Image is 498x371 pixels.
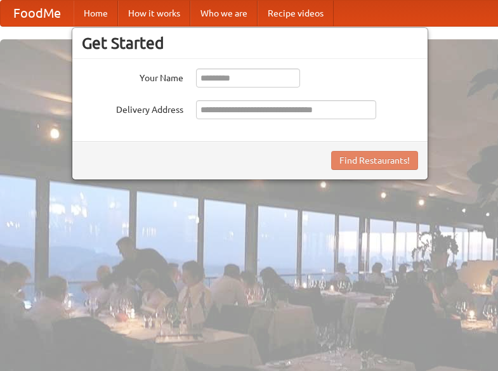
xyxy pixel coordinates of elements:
[258,1,334,26] a: Recipe videos
[82,34,418,53] h3: Get Started
[118,1,190,26] a: How it works
[74,1,118,26] a: Home
[82,100,183,116] label: Delivery Address
[1,1,74,26] a: FoodMe
[82,68,183,84] label: Your Name
[331,151,418,170] button: Find Restaurants!
[190,1,258,26] a: Who we are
